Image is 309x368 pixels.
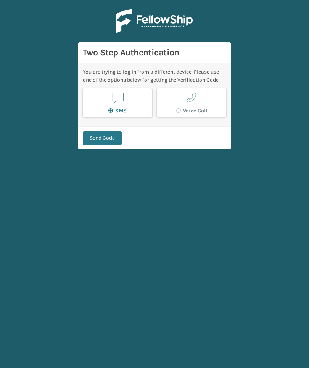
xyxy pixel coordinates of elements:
label: Voice Call [176,108,207,114]
label: SMS [108,108,127,114]
h3: Two Step Authentication [83,47,226,58]
img: Logo [116,9,193,33]
button: Send Code [83,131,122,145]
div: You are trying to log in from a different device. Please use one of the options below for getting... [83,68,226,84]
